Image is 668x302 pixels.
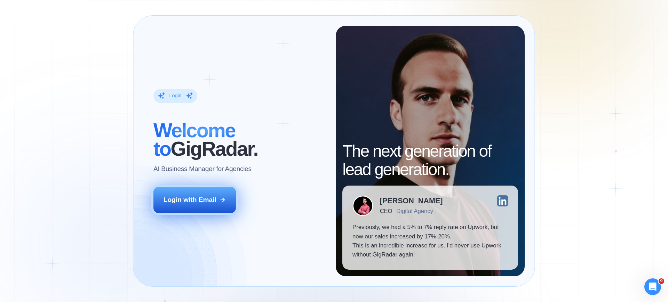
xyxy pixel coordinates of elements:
[380,208,392,214] div: CEO
[380,197,443,205] div: [PERSON_NAME]
[659,278,664,284] span: 9
[342,142,518,179] h2: The next generation of lead generation.
[164,195,216,204] div: Login with Email
[352,223,508,260] p: Previously, we had a 5% to 7% reply rate on Upwork, but now our sales increased by 17%-20%. This ...
[396,208,433,214] div: Digital Agency
[153,187,236,213] button: Login with Email
[644,278,661,295] iframe: Intercom live chat
[153,121,326,158] h2: ‍ GigRadar.
[153,119,235,160] span: Welcome to
[169,93,181,99] div: Login
[153,164,252,173] p: AI Business Manager for Agencies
